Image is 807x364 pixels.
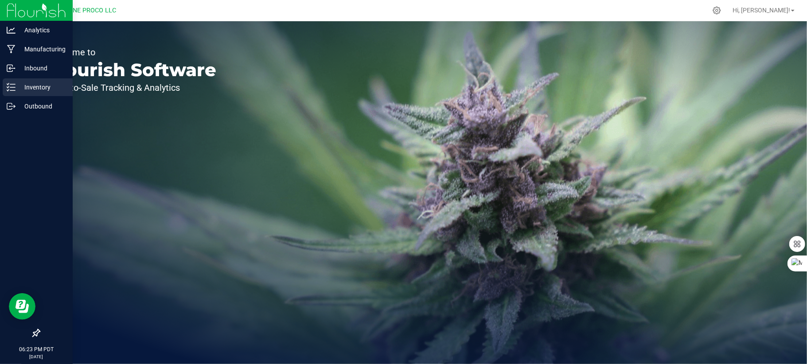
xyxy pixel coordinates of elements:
[16,25,69,35] p: Analytics
[16,82,69,93] p: Inventory
[16,101,69,112] p: Outbound
[7,83,16,92] inline-svg: Inventory
[7,45,16,54] inline-svg: Manufacturing
[48,61,216,79] p: Flourish Software
[711,6,722,15] div: Manage settings
[16,63,69,74] p: Inbound
[4,345,69,353] p: 06:23 PM PDT
[48,48,216,57] p: Welcome to
[9,293,35,320] iframe: Resource center
[48,83,216,92] p: Seed-to-Sale Tracking & Analytics
[65,7,116,14] span: DUNE PROCO LLC
[7,102,16,111] inline-svg: Outbound
[7,64,16,73] inline-svg: Inbound
[733,7,790,14] span: Hi, [PERSON_NAME]!
[7,26,16,35] inline-svg: Analytics
[4,353,69,360] p: [DATE]
[16,44,69,54] p: Manufacturing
